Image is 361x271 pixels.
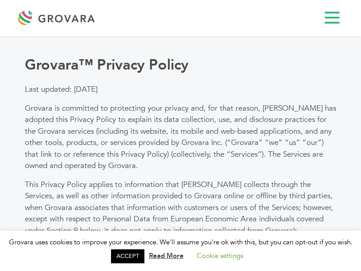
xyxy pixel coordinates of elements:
p: Last updated: [DATE] [25,84,336,95]
p: Grovara is committed to protecting your privacy and, for that reason, [PERSON_NAME] has adopted t... [25,103,336,172]
b: Grovara™ Privacy Policy [25,55,189,75]
a: Read More [149,251,184,260]
span: Grovara uses cookies to improve your experience. We'll assume you're ok with this, but you can op... [9,238,352,261]
a: Cookie settings [197,251,243,260]
a: ACCEPT [111,249,144,263]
